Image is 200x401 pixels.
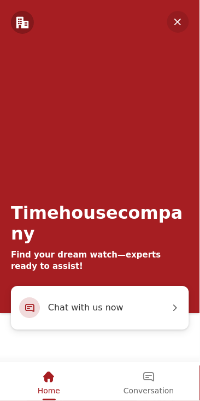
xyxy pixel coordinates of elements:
[11,203,189,244] div: Timehousecompany
[38,387,60,396] span: Home
[48,301,170,315] span: Chat with us now
[99,363,199,399] div: Conversation
[1,363,97,399] div: Home
[123,387,174,396] span: Conversation
[167,11,189,33] em: Minimize
[11,250,189,273] div: Find your dream watch—experts ready to assist!
[11,286,189,330] div: Chat with us now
